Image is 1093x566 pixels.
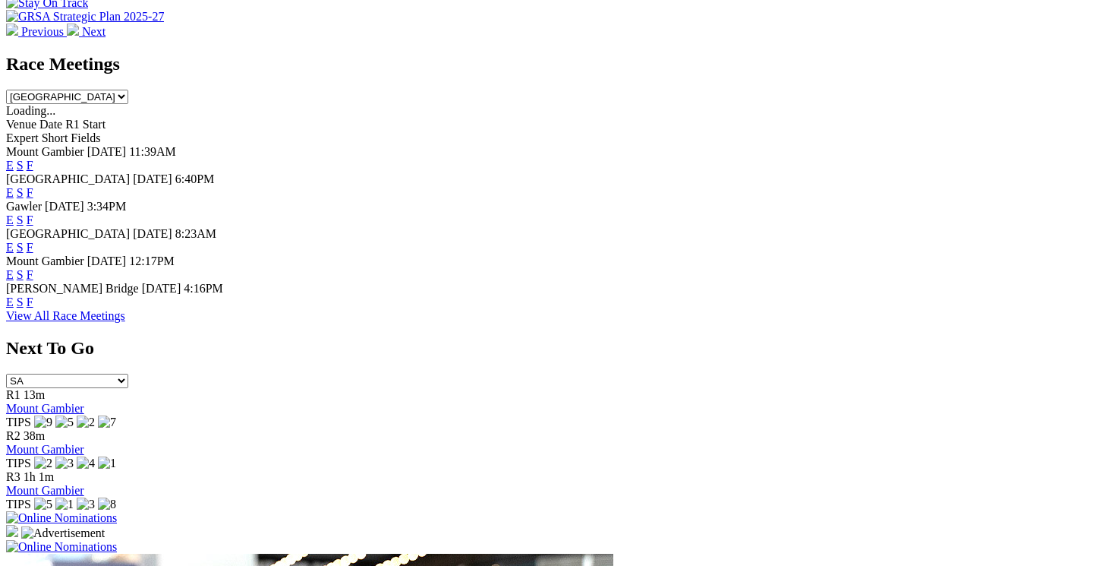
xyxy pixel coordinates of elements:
a: Next [67,25,106,38]
a: S [17,186,24,199]
h2: Next To Go [6,338,1087,359]
a: S [17,213,24,226]
a: F [27,241,33,254]
img: 8 [98,498,116,511]
span: R3 [6,470,20,483]
img: 3 [55,457,74,470]
a: View All Race Meetings [6,309,125,322]
img: 3 [77,498,95,511]
span: 11:39AM [129,145,176,158]
img: chevron-left-pager-white.svg [6,24,18,36]
img: 1 [98,457,116,470]
a: F [27,296,33,308]
img: 5 [55,416,74,429]
span: Gawler [6,200,42,213]
span: [DATE] [133,172,172,185]
span: 3:34PM [87,200,127,213]
img: 5 [34,498,52,511]
a: S [17,159,24,172]
a: F [27,186,33,199]
span: 12:17PM [129,255,175,267]
img: Online Nominations [6,511,117,525]
img: 2 [34,457,52,470]
span: TIPS [6,498,31,511]
img: 7 [98,416,116,429]
a: E [6,296,14,308]
span: Loading... [6,104,55,117]
span: Previous [21,25,64,38]
a: S [17,241,24,254]
span: 8:23AM [175,227,216,240]
a: S [17,268,24,281]
img: 1 [55,498,74,511]
h2: Race Meetings [6,54,1087,74]
span: Mount Gambier [6,145,84,158]
span: [DATE] [133,227,172,240]
a: Mount Gambier [6,443,84,456]
a: E [6,241,14,254]
img: Online Nominations [6,540,117,554]
span: 13m [24,388,45,401]
a: S [17,296,24,308]
span: Date [39,118,62,131]
a: E [6,186,14,199]
a: E [6,213,14,226]
a: E [6,159,14,172]
span: [DATE] [87,145,127,158]
img: GRSA Strategic Plan 2025-27 [6,10,164,24]
img: 15187_Greyhounds_GreysPlayCentral_Resize_SA_WebsiteBanner_300x115_2025.jpg [6,525,18,537]
span: Expert [6,131,39,144]
span: [DATE] [45,200,84,213]
a: Previous [6,25,67,38]
span: Next [82,25,106,38]
span: Venue [6,118,36,131]
a: F [27,159,33,172]
span: [PERSON_NAME] Bridge [6,282,139,295]
span: TIPS [6,457,31,470]
span: 6:40PM [175,172,215,185]
img: 2 [77,416,95,429]
span: 38m [24,429,45,442]
span: Short [42,131,68,144]
span: Fields [71,131,100,144]
span: [GEOGRAPHIC_DATA] [6,172,130,185]
span: R2 [6,429,20,442]
a: Mount Gambier [6,484,84,497]
span: 4:16PM [184,282,223,295]
img: chevron-right-pager-white.svg [67,24,79,36]
span: R1 Start [65,118,106,131]
span: [GEOGRAPHIC_DATA] [6,227,130,240]
span: [DATE] [87,255,127,267]
a: E [6,268,14,281]
a: F [27,268,33,281]
span: TIPS [6,416,31,428]
img: 4 [77,457,95,470]
a: Mount Gambier [6,402,84,415]
img: 9 [34,416,52,429]
a: F [27,213,33,226]
span: [DATE] [142,282,181,295]
span: 1h 1m [24,470,54,483]
span: R1 [6,388,20,401]
span: Mount Gambier [6,255,84,267]
img: Advertisement [21,526,105,540]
